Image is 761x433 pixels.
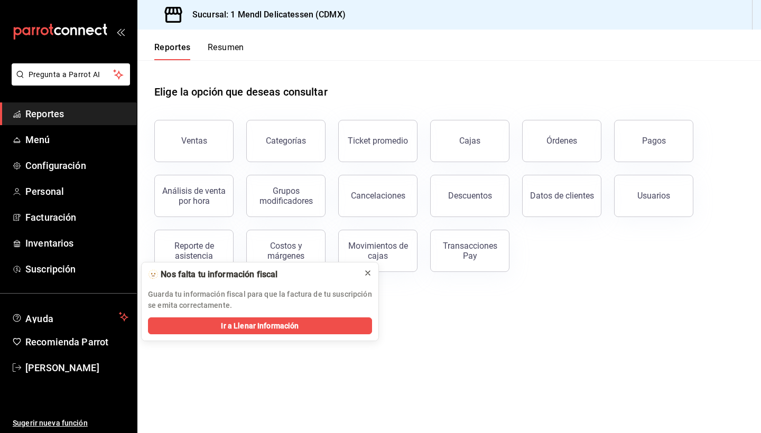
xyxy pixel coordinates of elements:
div: 🫥 Nos falta tu información fiscal [148,269,355,280]
p: Guarda tu información fiscal para que la factura de tu suscripción se emita correctamente. [148,289,372,311]
button: Transacciones Pay [430,230,509,272]
div: Costos y márgenes [253,241,319,261]
span: Facturación [25,210,128,224]
button: Movimientos de cajas [338,230,417,272]
button: Pagos [614,120,693,162]
span: Suscripción [25,262,128,276]
div: Ticket promedio [348,136,408,146]
span: Ayuda [25,310,115,323]
div: Pagos [642,136,666,146]
button: Órdenes [522,120,601,162]
button: Usuarios [614,175,693,217]
div: Grupos modificadores [253,186,319,206]
span: Sugerir nueva función [13,418,128,429]
div: Cancelaciones [351,191,405,201]
button: Grupos modificadores [246,175,326,217]
span: [PERSON_NAME] [25,361,128,375]
div: Usuarios [637,191,670,201]
button: Resumen [208,42,244,60]
div: Descuentos [448,191,492,201]
div: navigation tabs [154,42,244,60]
div: Análisis de venta por hora [161,186,227,206]
h3: Sucursal: 1 Mendl Delicatessen (CDMX) [184,8,346,21]
button: Reportes [154,42,191,60]
span: Pregunta a Parrot AI [29,69,114,80]
button: Reporte de asistencia [154,230,234,272]
div: Datos de clientes [530,191,594,201]
div: Transacciones Pay [437,241,503,261]
a: Pregunta a Parrot AI [7,77,130,88]
button: Ventas [154,120,234,162]
div: Ventas [181,136,207,146]
button: Ir a Llenar Información [148,317,372,334]
div: Reporte de asistencia [161,241,227,261]
span: Configuración [25,158,128,173]
span: Reportes [25,107,128,121]
span: Personal [25,184,128,199]
div: Órdenes [546,136,577,146]
button: open_drawer_menu [116,27,125,36]
div: Categorías [266,136,306,146]
div: Movimientos de cajas [345,241,411,261]
h1: Elige la opción que deseas consultar [154,84,328,100]
button: Cajas [430,120,509,162]
button: Ticket promedio [338,120,417,162]
div: Cajas [459,136,480,146]
span: Ir a Llenar Información [221,321,299,332]
span: Menú [25,133,128,147]
button: Categorías [246,120,326,162]
span: Inventarios [25,236,128,250]
button: Análisis de venta por hora [154,175,234,217]
button: Datos de clientes [522,175,601,217]
button: Costos y márgenes [246,230,326,272]
button: Cancelaciones [338,175,417,217]
button: Pregunta a Parrot AI [12,63,130,86]
button: Descuentos [430,175,509,217]
span: Recomienda Parrot [25,335,128,349]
